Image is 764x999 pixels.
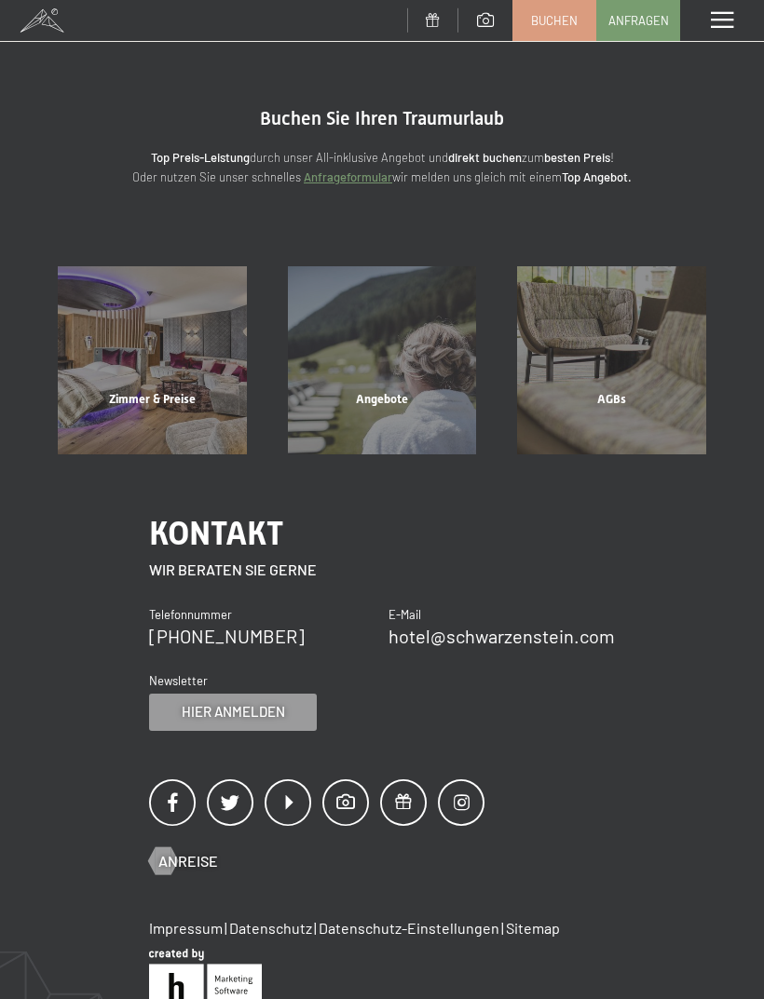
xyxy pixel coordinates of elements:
a: Buchung Angebote [267,266,498,455]
a: Buchung AGBs [497,266,727,455]
a: [PHONE_NUMBER] [149,625,305,647]
p: durch unser All-inklusive Angebot und zum ! Oder nutzen Sie unser schnelles wir melden uns gleich... [75,148,689,187]
span: Kontakt [149,514,283,552]
span: E-Mail [389,607,421,622]
strong: besten Preis [544,150,610,165]
a: Buchung Zimmer & Preise [37,266,267,455]
span: Angebote [356,392,408,406]
a: Sitemap [506,919,560,937]
strong: Top Angebot. [562,169,632,184]
span: | [314,919,317,937]
a: Anreise [149,851,218,871]
span: | [225,919,227,937]
span: Hier anmelden [182,702,285,722]
strong: direkt buchen [448,150,522,165]
a: Datenschutz [229,919,312,937]
a: Datenschutz-Einstellungen [319,919,499,937]
span: Wir beraten Sie gerne [149,560,317,578]
span: Anreise [158,851,218,871]
span: Anfragen [608,12,669,29]
span: Buchen Sie Ihren Traumurlaub [260,107,504,129]
a: Buchen [513,1,595,40]
a: Anfragen [597,1,679,40]
a: Impressum [149,919,223,937]
span: Buchen [531,12,578,29]
span: | [501,919,504,937]
a: Anfrageformular [304,169,392,184]
span: Zimmer & Preise [109,392,196,406]
span: AGBs [597,392,626,406]
strong: Top Preis-Leistung [151,150,250,165]
span: Telefonnummer [149,607,232,622]
a: hotel@schwarzenstein.com [389,625,615,647]
span: Newsletter [149,673,208,688]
